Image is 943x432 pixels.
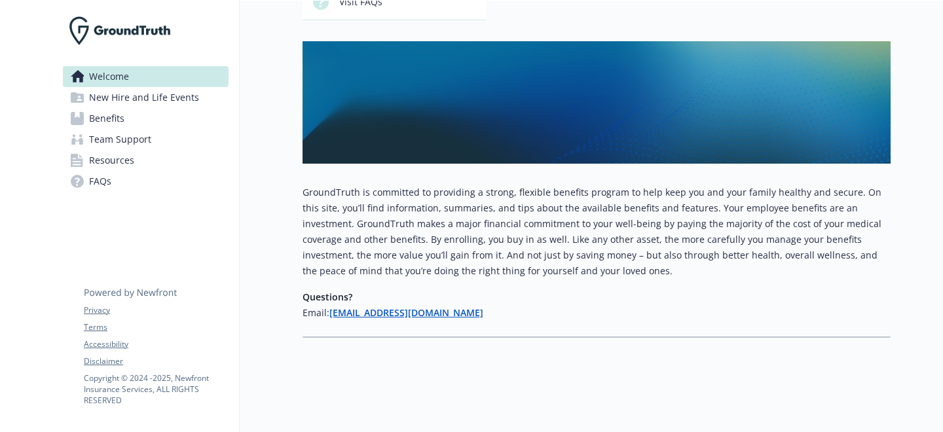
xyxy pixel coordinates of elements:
a: New Hire and Life Events [63,87,229,108]
span: FAQs [89,171,111,192]
a: [EMAIL_ADDRESS][DOMAIN_NAME] [329,306,483,319]
a: Benefits [63,108,229,129]
h6: Email: [303,305,891,321]
img: overview page banner [303,41,891,164]
span: New Hire and Life Events [89,87,199,108]
a: Resources [63,150,229,171]
span: Welcome [89,66,129,87]
a: Privacy [84,304,228,316]
a: Accessibility [84,338,228,350]
a: Terms [84,321,228,333]
span: Team Support [89,129,151,150]
strong: Questions? [303,291,352,303]
a: FAQs [63,171,229,192]
p: Copyright © 2024 - 2025 , Newfront Insurance Services, ALL RIGHTS RESERVED [84,372,228,406]
span: Benefits [89,108,124,129]
p: GroundTruth is committed to providing a strong, flexible benefits program to help keep you and yo... [303,185,891,279]
a: Disclaimer [84,355,228,367]
span: Resources [89,150,134,171]
a: Welcome [63,66,229,87]
a: Team Support [63,129,229,150]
